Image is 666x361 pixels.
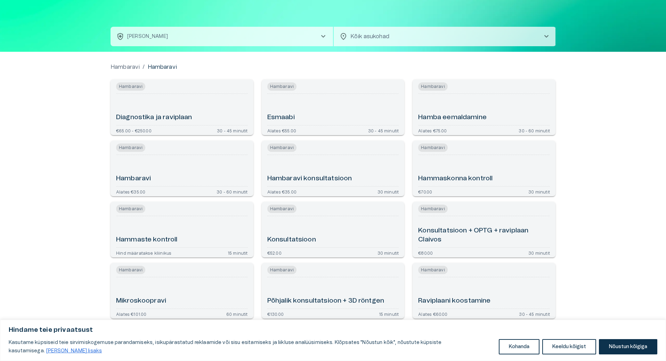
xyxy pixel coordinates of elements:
p: 15 minutit [228,251,248,255]
a: Loe lisaks [46,348,102,354]
a: Open service booking details [262,80,405,135]
a: Hambaravi [111,63,140,71]
p: €52.00 [267,251,282,255]
span: Hambaravi [418,205,447,213]
p: 30 - 45 minutit [368,128,399,132]
span: Hambaravi [116,143,145,152]
a: Open service booking details [413,80,555,135]
p: Hambaravi [148,63,177,71]
a: Open service booking details [262,263,405,319]
h6: Raviplaani koostamine [418,296,490,306]
span: Hambaravi [267,143,297,152]
span: health_and_safety [116,32,124,41]
h6: Konsultatsioon [267,235,316,245]
a: Open service booking details [111,263,253,319]
button: health_and_safety[PERSON_NAME]chevron_right [111,27,333,46]
p: Kasutame küpsiseid teie sirvimiskogemuse parandamiseks, isikupärastatud reklaamide või sisu esita... [9,338,494,355]
span: Help [35,6,46,11]
span: Hambaravi [267,82,297,91]
span: chevron_right [319,32,327,41]
p: Alates €75.00 [418,128,447,132]
p: €70.00 [418,189,432,194]
span: Hambaravi [418,143,447,152]
p: €65.00 - €250.00 [116,128,152,132]
h6: Põhjalik konsultatsioon + 3D röntgen [267,296,384,306]
p: 30 - 60 minutit [217,189,248,194]
p: Alates €60.00 [418,312,447,316]
span: Hambaravi [267,266,297,274]
span: Hambaravi [116,266,145,274]
p: 30 minutit [377,251,399,255]
p: Alates €35.00 [116,189,145,194]
span: chevron_right [542,32,551,41]
p: €80.00 [418,251,433,255]
span: location_on [339,32,348,41]
p: [PERSON_NAME] [127,33,168,40]
p: €130.00 [267,312,284,316]
a: Open service booking details [262,202,405,257]
a: Open service booking details [111,141,253,196]
p: Hindame teie privaatsust [9,326,657,334]
button: Nõustun kõigiga [599,339,657,354]
p: 30 - 45 minutit [217,128,248,132]
button: Kohanda [499,339,539,354]
button: Keeldu kõigist [542,339,596,354]
h6: Hambaravi [116,174,151,183]
span: Hambaravi [418,82,447,91]
a: Open service booking details [413,263,555,319]
p: Kõik asukohad [350,32,531,41]
span: Hambaravi [116,82,145,91]
p: 30 - 45 minutit [519,312,550,316]
p: 30 minutit [377,189,399,194]
p: 30 - 60 minutit [519,128,550,132]
h6: Hambaravi konsultatsioon [267,174,352,183]
p: Alates €35.00 [267,189,297,194]
h6: Hammaskonna kontroll [418,174,493,183]
p: 30 minutit [528,251,550,255]
a: Open service booking details [413,141,555,196]
span: Hambaravi [267,205,297,213]
a: Open service booking details [111,80,253,135]
span: Hambaravi [418,266,447,274]
a: Open service booking details [413,202,555,257]
a: Open service booking details [111,202,253,257]
span: Hambaravi [116,205,145,213]
p: / [143,63,145,71]
h6: Diagnostika ja raviplaan [116,113,192,122]
p: Alates €55.00 [267,128,296,132]
h6: Hamba eemaldamine [418,113,487,122]
p: 30 minutit [528,189,550,194]
p: Alates €101.00 [116,312,146,316]
p: Hind määratakse kliinikus [116,251,171,255]
p: 60 minutit [226,312,248,316]
p: 15 minutit [379,312,399,316]
h6: Esmaabi [267,113,295,122]
h6: Konsultatsioon + OPTG + raviplaan Claivos [418,226,550,245]
a: Open service booking details [262,141,405,196]
h6: Mikroskoopravi [116,296,166,306]
h6: Hammaste kontroll [116,235,178,245]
